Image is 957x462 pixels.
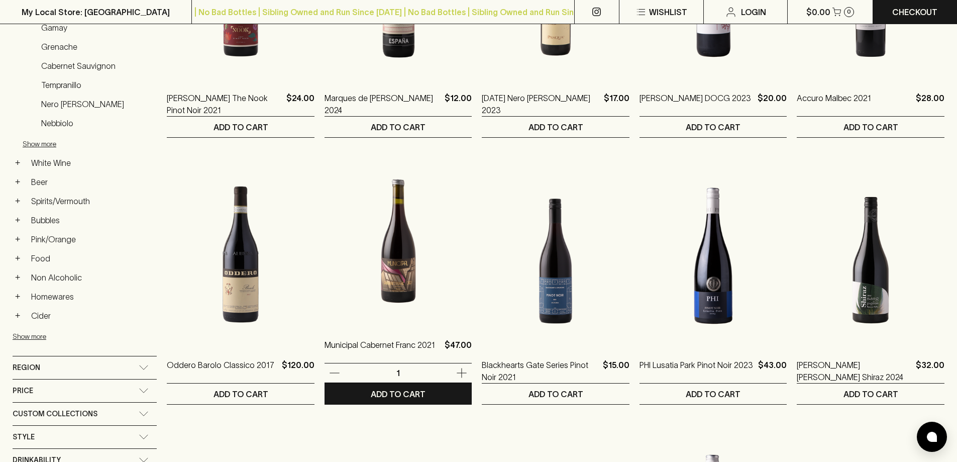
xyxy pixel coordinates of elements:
p: $12.00 [445,92,472,116]
span: Style [13,431,35,443]
p: $17.00 [604,92,629,116]
p: $120.00 [282,359,314,383]
p: 1 [386,367,410,379]
p: ADD TO CART [528,121,583,133]
p: $24.00 [286,92,314,116]
button: ADD TO CART [797,384,944,404]
a: Oddero Barolo Classico 2017 [167,359,274,383]
a: Cider [27,307,157,324]
button: ADD TO CART [325,384,472,404]
div: Price [13,380,157,402]
p: $20.00 [758,92,787,116]
button: ADD TO CART [167,117,314,137]
button: ADD TO CART [167,384,314,404]
button: + [13,253,23,263]
button: Show more [13,326,144,347]
img: Blackhearts Gate Series Pinot Noir 2021 [482,168,629,344]
span: Price [13,385,33,397]
div: Style [13,426,157,448]
button: ADD TO CART [482,384,629,404]
p: $15.00 [603,359,629,383]
a: [PERSON_NAME] [PERSON_NAME] Shiraz 2024 [797,359,912,383]
a: Food [27,250,157,267]
p: Login [741,6,766,18]
span: Region [13,361,40,374]
a: Nebbiolo [37,115,157,132]
a: Bubbles [27,212,157,229]
img: Municipal Cabernet Franc 2021 [325,148,472,324]
button: ADD TO CART [640,117,787,137]
p: Checkout [892,6,937,18]
p: $47.00 [445,339,472,363]
a: Municipal Cabernet Franc 2021 [325,339,435,363]
p: 0 [847,9,851,15]
a: Gamay [37,19,157,36]
p: ADD TO CART [686,121,740,133]
a: Blackhearts Gate Series Pinot Noir 2021 [482,359,599,383]
button: + [13,234,23,244]
img: Oddero Barolo Classico 2017 [167,168,314,344]
a: [PERSON_NAME] The Nook Pinot Noir 2021 [167,92,282,116]
a: Beer [27,173,157,191]
p: My Local Store: [GEOGRAPHIC_DATA] [22,6,170,18]
button: + [13,196,23,206]
a: Homewares [27,288,157,305]
p: ADD TO CART [214,121,268,133]
a: PHI Lusatia Park Pinot Noir 2023 [640,359,753,383]
a: Non Alcoholic [27,269,157,286]
p: ADD TO CART [214,388,268,400]
a: Spirits/Vermouth [27,193,157,210]
div: Region [13,356,157,379]
p: ADD TO CART [528,388,583,400]
img: PHI Lusatia Park Pinot Noir 2023 [640,168,787,344]
p: ADD TO CART [371,388,426,400]
div: Custom Collections [13,403,157,425]
button: + [13,215,23,225]
p: ADD TO CART [843,388,898,400]
p: $0.00 [806,6,830,18]
a: Grenache [37,38,157,55]
p: $43.00 [758,359,787,383]
img: bubble-icon [927,432,937,442]
button: + [13,292,23,302]
p: ADD TO CART [686,388,740,400]
p: Wishlist [649,6,687,18]
button: ADD TO CART [482,117,629,137]
a: Nero [PERSON_NAME] [37,96,157,113]
a: White Wine [27,154,157,171]
button: ADD TO CART [797,117,944,137]
button: + [13,272,23,283]
button: + [13,311,23,321]
a: Pink/Orange [27,231,157,248]
a: [DATE] Nero [PERSON_NAME] 2023 [482,92,600,116]
p: ADD TO CART [843,121,898,133]
button: + [13,158,23,168]
a: Cabernet Sauvignon [37,57,157,74]
p: ADD TO CART [371,121,426,133]
p: $32.00 [916,359,944,383]
a: [PERSON_NAME] DOCG 2023 [640,92,751,116]
button: Show more [23,134,154,154]
a: Accuro Malbec 2021 [797,92,871,116]
button: ADD TO CART [640,384,787,404]
a: Tempranillo [37,76,157,94]
p: $28.00 [916,92,944,116]
button: + [13,177,23,187]
a: Marques de [PERSON_NAME] 2024 [325,92,441,116]
button: ADD TO CART [325,117,472,137]
span: Custom Collections [13,408,97,420]
img: Michael Hall Sang de Pigeon Shiraz 2024 [797,168,944,344]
